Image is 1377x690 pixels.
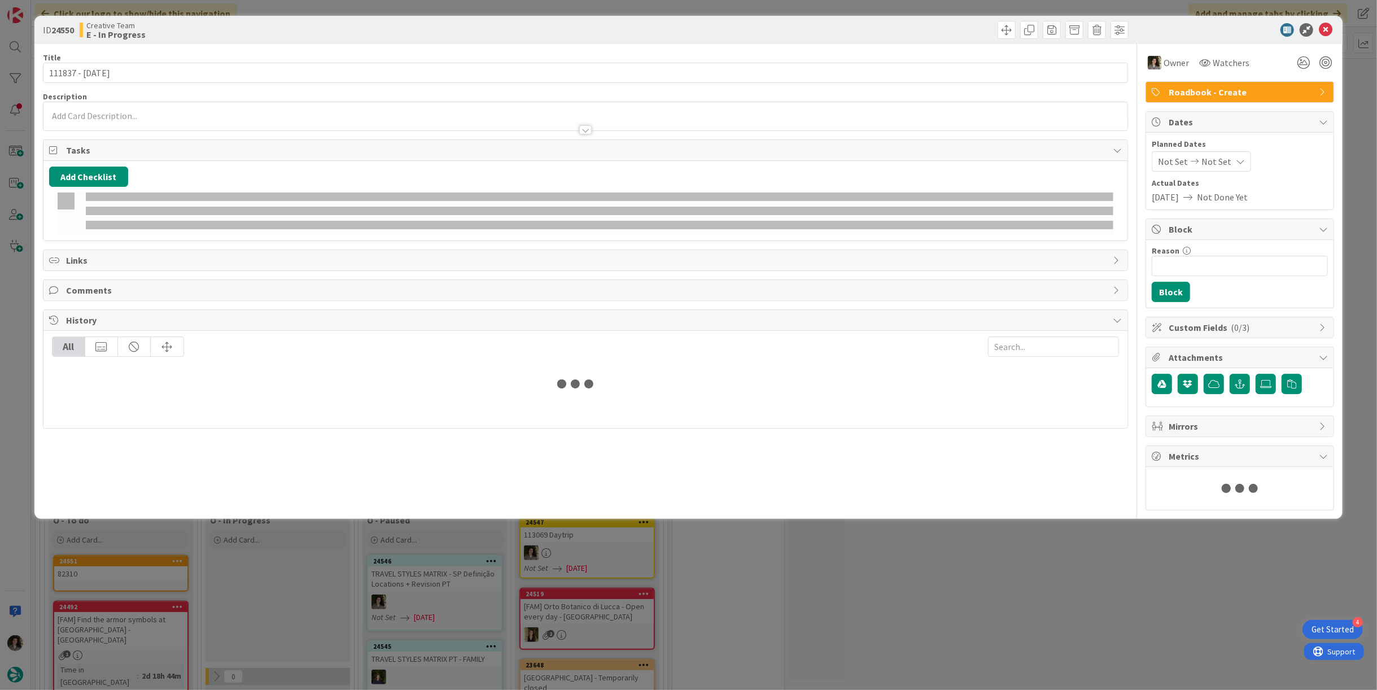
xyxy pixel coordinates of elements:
[1152,138,1328,150] span: Planned Dates
[1201,155,1231,168] span: Not Set
[43,23,74,37] span: ID
[1231,322,1249,333] span: ( 0/3 )
[43,63,1128,83] input: type card name here...
[1213,56,1249,69] span: Watchers
[86,30,146,39] b: E - In Progress
[66,313,1107,327] span: History
[49,167,128,187] button: Add Checklist
[1169,222,1313,236] span: Block
[51,24,74,36] b: 24550
[1353,617,1363,627] div: 4
[24,2,51,15] span: Support
[43,91,87,102] span: Description
[66,283,1107,297] span: Comments
[1169,321,1313,334] span: Custom Fields
[1169,420,1313,433] span: Mirrors
[1152,246,1179,256] label: Reason
[1148,56,1161,69] img: MS
[1158,155,1188,168] span: Not Set
[1152,282,1190,302] button: Block
[1302,620,1363,639] div: Open Get Started checklist, remaining modules: 4
[1152,190,1179,204] span: [DATE]
[1169,115,1313,129] span: Dates
[43,53,61,63] label: Title
[1312,624,1354,635] div: Get Started
[1152,177,1328,189] span: Actual Dates
[988,337,1119,357] input: Search...
[66,254,1107,267] span: Links
[1169,85,1313,99] span: Roadbook - Create
[66,143,1107,157] span: Tasks
[1197,190,1248,204] span: Not Done Yet
[1169,351,1313,364] span: Attachments
[86,21,146,30] span: Creative Team
[1169,449,1313,463] span: Metrics
[1164,56,1189,69] span: Owner
[53,337,85,356] div: All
